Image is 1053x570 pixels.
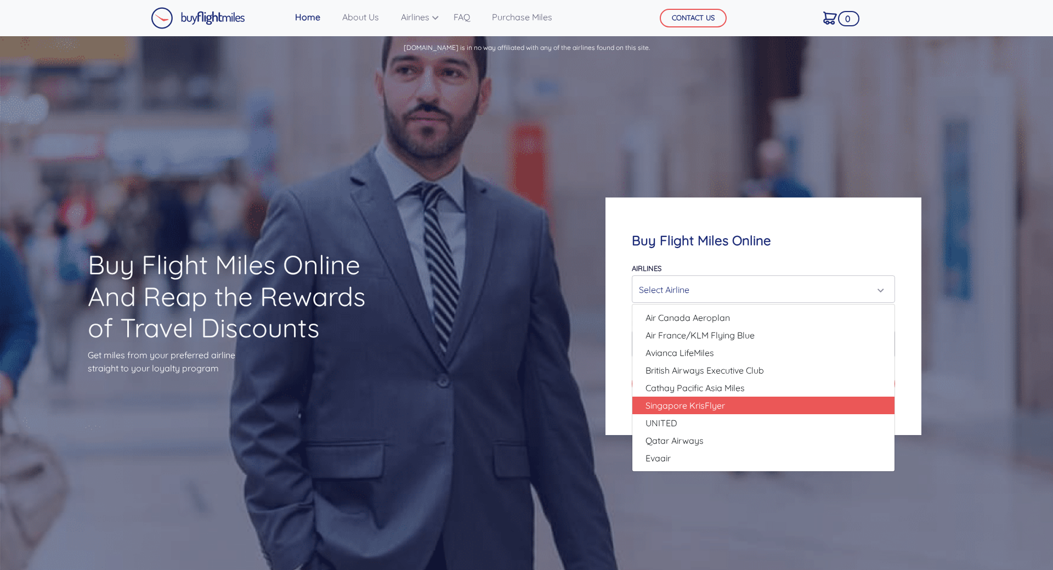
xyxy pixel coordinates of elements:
a: Buy Flight Miles Logo [151,4,245,32]
a: Airlines [397,6,436,28]
span: Qatar Airways [646,434,704,447]
a: 0 [819,6,841,29]
img: Cart [823,12,837,25]
a: Purchase Miles [488,6,557,28]
label: Airlines [632,264,661,273]
a: Home [291,6,325,28]
span: Air France/KLM Flying Blue [646,329,755,342]
h1: Buy Flight Miles Online And Reap the Rewards of Travel Discounts [88,249,386,344]
span: Singapore KrisFlyer [646,399,725,412]
span: UNITED [646,416,677,430]
a: FAQ [449,6,474,28]
span: Evaair [646,452,671,465]
span: 0 [838,11,859,26]
span: Air Canada Aeroplan [646,311,730,324]
p: Get miles from your preferred airline straight to your loyalty program [88,348,386,375]
span: British Airways Executive Club [646,364,764,377]
span: Cathay Pacific Asia Miles [646,381,745,394]
button: Select Airline [632,275,895,303]
img: Buy Flight Miles Logo [151,7,245,29]
div: Select Airline [639,279,881,300]
span: Avianca LifeMiles [646,346,714,359]
h4: Buy Flight Miles Online [632,233,895,249]
button: CONTACT US [660,9,727,27]
a: About Us [338,6,383,28]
